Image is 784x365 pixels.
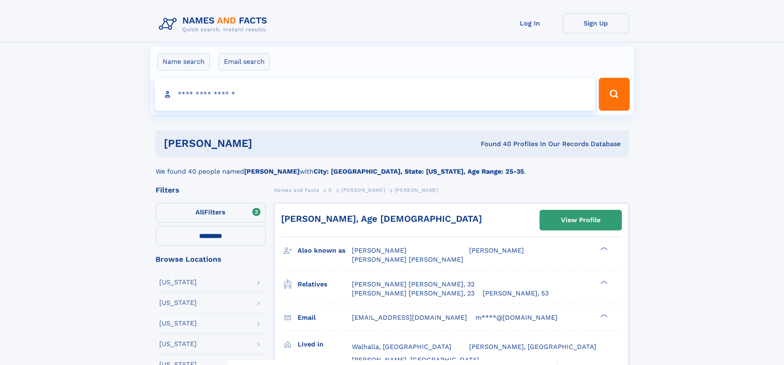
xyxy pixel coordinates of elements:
[156,203,266,223] label: Filters
[164,138,367,149] h1: [PERSON_NAME]
[598,313,608,318] div: ❯
[469,246,524,254] span: [PERSON_NAME]
[298,277,352,291] h3: Relatives
[497,13,563,33] a: Log In
[598,246,608,251] div: ❯
[352,289,475,298] a: [PERSON_NAME] [PERSON_NAME], 23
[352,343,451,351] span: Walhalla, [GEOGRAPHIC_DATA]
[561,211,600,230] div: View Profile
[352,280,475,289] a: [PERSON_NAME] [PERSON_NAME], 32
[159,279,197,286] div: [US_STATE]
[159,341,197,347] div: [US_STATE]
[157,53,210,70] label: Name search
[563,13,629,33] a: Sign Up
[219,53,270,70] label: Email search
[352,256,463,263] span: [PERSON_NAME] [PERSON_NAME]
[469,343,596,351] span: [PERSON_NAME], [GEOGRAPHIC_DATA]
[366,139,621,149] div: Found 40 Profiles In Our Records Database
[341,187,385,193] span: [PERSON_NAME]
[314,167,524,175] b: City: [GEOGRAPHIC_DATA], State: [US_STATE], Age Range: 25-35
[540,210,621,230] a: View Profile
[155,78,596,111] input: search input
[159,320,197,327] div: [US_STATE]
[156,13,274,35] img: Logo Names and Facts
[599,78,629,111] button: Search Button
[328,187,332,193] span: C
[298,244,352,258] h3: Also known as
[483,289,549,298] a: [PERSON_NAME], 53
[274,185,319,195] a: Names and Facts
[352,246,407,254] span: [PERSON_NAME]
[195,208,204,216] span: All
[328,185,332,195] a: C
[341,185,385,195] a: [PERSON_NAME]
[395,187,439,193] span: [PERSON_NAME]
[156,186,266,194] div: Filters
[156,256,266,263] div: Browse Locations
[298,311,352,325] h3: Email
[244,167,300,175] b: [PERSON_NAME]
[159,300,197,306] div: [US_STATE]
[352,314,467,321] span: [EMAIL_ADDRESS][DOMAIN_NAME]
[156,157,629,177] div: We found 40 people named with .
[298,337,352,351] h3: Lived in
[352,356,479,364] span: [PERSON_NAME], [GEOGRAPHIC_DATA]
[281,214,482,224] a: [PERSON_NAME], Age [DEMOGRAPHIC_DATA]
[598,279,608,285] div: ❯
